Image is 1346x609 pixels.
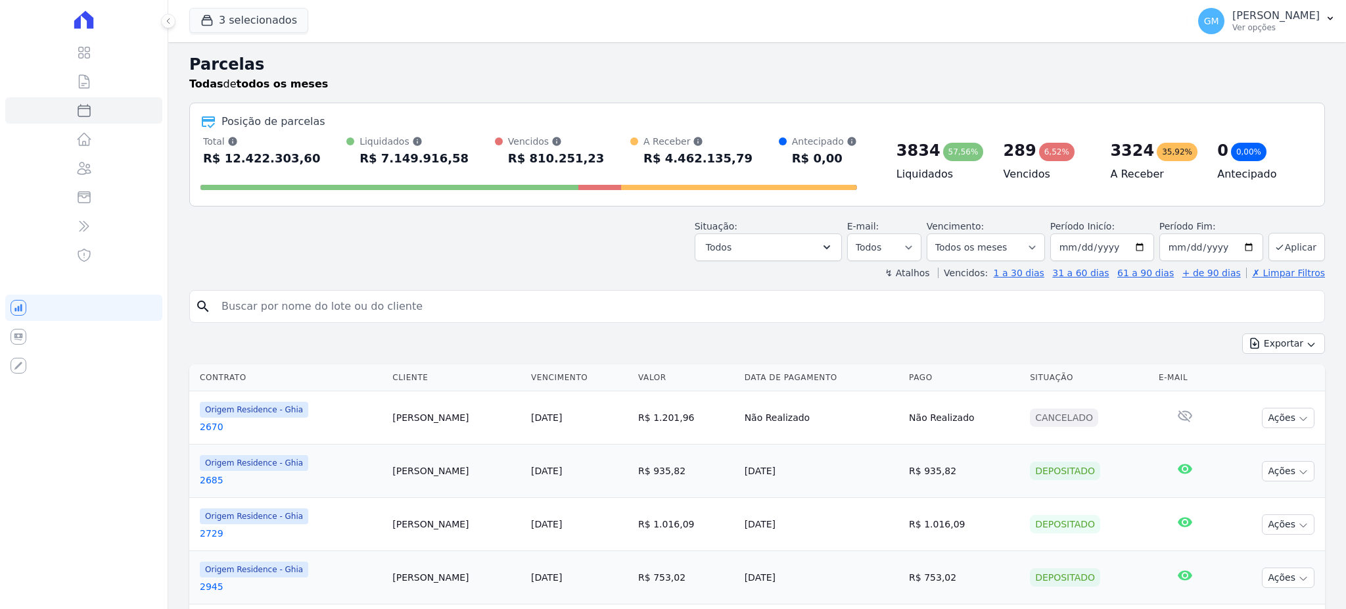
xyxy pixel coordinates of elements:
[387,391,526,445] td: [PERSON_NAME]
[1268,233,1325,261] button: Aplicar
[1050,221,1115,231] label: Período Inicío:
[1052,268,1109,278] a: 31 a 60 dias
[387,498,526,551] td: [PERSON_NAME]
[200,402,308,418] span: Origem Residence - Ghia
[189,78,223,90] strong: Todas
[1030,568,1100,587] div: Depositado
[189,8,308,33] button: 3 selecionados
[1157,143,1197,161] div: 35,92%
[739,551,904,604] td: [DATE]
[1039,143,1075,161] div: 6,52%
[896,140,940,161] div: 3834
[1262,461,1314,481] button: Ações
[200,527,382,540] a: 2729
[1004,140,1036,161] div: 289
[237,78,329,90] strong: todos os meses
[1217,166,1303,182] h4: Antecipado
[531,412,562,423] a: [DATE]
[1246,268,1325,278] a: ✗ Limpar Filtros
[904,445,1025,498] td: R$ 935,82
[643,135,753,148] div: A Receber
[189,364,387,391] th: Contrato
[695,221,737,231] label: Situação:
[695,233,842,261] button: Todos
[847,221,879,231] label: E-mail:
[994,268,1044,278] a: 1 a 30 dias
[904,498,1025,551] td: R$ 1.016,09
[885,268,929,278] label: ↯ Atalhos
[633,445,739,498] td: R$ 935,82
[508,135,605,148] div: Vencidos
[904,551,1025,604] td: R$ 753,02
[531,466,562,476] a: [DATE]
[633,551,739,604] td: R$ 753,02
[203,148,320,169] div: R$ 12.422.303,60
[1030,408,1098,427] div: Cancelado
[200,420,382,433] a: 2670
[927,221,984,231] label: Vencimento:
[1117,268,1174,278] a: 61 a 90 dias
[1217,140,1228,161] div: 0
[938,268,988,278] label: Vencidos:
[1030,515,1100,533] div: Depositado
[643,148,753,169] div: R$ 4.462.135,79
[1262,514,1314,535] button: Ações
[633,498,739,551] td: R$ 1.016,09
[508,148,605,169] div: R$ 810.251,23
[195,299,211,314] i: search
[189,76,328,92] p: de
[904,364,1025,391] th: Pago
[1182,268,1241,278] a: + de 90 dias
[387,445,526,498] td: [PERSON_NAME]
[526,364,633,391] th: Vencimento
[200,508,308,524] span: Origem Residence - Ghia
[633,391,739,445] td: R$ 1.201,96
[1262,568,1314,588] button: Ações
[1159,220,1263,233] label: Período Fim:
[633,364,739,391] th: Valor
[360,148,469,169] div: R$ 7.149.916,58
[203,135,320,148] div: Total
[1262,408,1314,428] button: Ações
[214,293,1319,320] input: Buscar por nome do lote ou do cliente
[792,148,857,169] div: R$ 0,00
[531,572,562,583] a: [DATE]
[200,562,308,577] span: Origem Residence - Ghia
[1231,143,1266,161] div: 0,00%
[200,580,382,593] a: 2945
[531,519,562,529] a: [DATE]
[1232,9,1320,22] p: [PERSON_NAME]
[221,114,325,130] div: Posição de parcelas
[1110,140,1154,161] div: 3324
[1025,364,1153,391] th: Situação
[1242,333,1325,354] button: Exportar
[200,455,308,471] span: Origem Residence - Ghia
[360,135,469,148] div: Liquidados
[387,364,526,391] th: Cliente
[739,498,904,551] td: [DATE]
[706,239,731,255] span: Todos
[896,166,983,182] h4: Liquidados
[739,445,904,498] td: [DATE]
[1004,166,1090,182] h4: Vencidos
[387,551,526,604] td: [PERSON_NAME]
[792,135,857,148] div: Antecipado
[1188,3,1346,39] button: GM [PERSON_NAME] Ver opções
[200,474,382,487] a: 2685
[943,143,984,161] div: 57,56%
[1110,166,1196,182] h4: A Receber
[1204,16,1219,26] span: GM
[1232,22,1320,33] p: Ver opções
[1153,364,1217,391] th: E-mail
[904,391,1025,445] td: Não Realizado
[1030,462,1100,480] div: Depositado
[189,53,1325,76] h2: Parcelas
